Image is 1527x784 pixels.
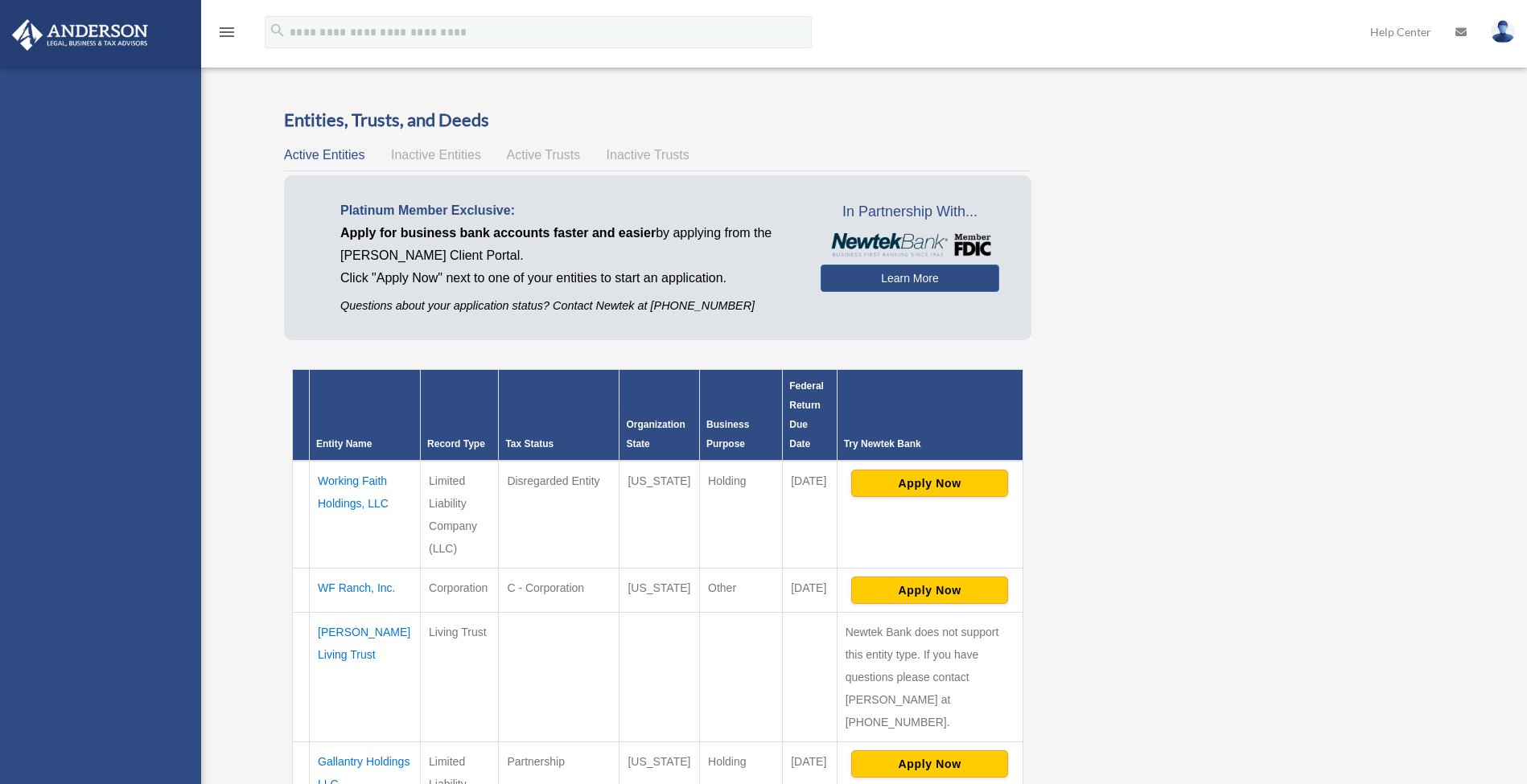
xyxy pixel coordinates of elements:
div: Try Newtek Bank [844,434,1016,454]
span: In Partnership With... [821,199,998,225]
td: C - Corporation [499,569,619,613]
th: Entity Name [310,370,421,462]
span: Inactive Trusts [607,148,689,162]
img: User Pic [1491,20,1515,43]
p: Platinum Member Exclusive: [340,199,796,222]
td: [PERSON_NAME] Living Trust [310,613,421,742]
td: [DATE] [783,461,837,569]
td: [US_STATE] [619,461,700,569]
td: Limited Liability Company (LLC) [421,461,499,569]
td: Newtek Bank does not support this entity type. If you have questions please contact [PERSON_NAME]... [837,613,1023,742]
img: NewtekBankLogoSM.png [829,233,990,257]
td: Disregarded Entity [499,461,619,569]
button: Apply Now [851,750,1008,778]
th: Tax Status [499,370,619,462]
th: Federal Return Due Date [783,370,837,462]
td: Living Trust [421,613,499,742]
span: Apply for business bank accounts faster and easier [340,226,656,240]
th: Business Purpose [700,370,783,462]
td: Working Faith Holdings, LLC [310,461,421,569]
td: Holding [700,461,783,569]
span: Active Entities [284,148,364,162]
td: [US_STATE] [619,569,700,613]
th: Record Type [421,370,499,462]
h3: Entities, Trusts, and Deeds [284,108,1031,133]
span: Active Trusts [507,148,581,162]
th: Organization State [619,370,700,462]
a: menu [217,28,237,42]
td: Other [700,569,783,613]
i: menu [217,23,237,42]
p: by applying from the [PERSON_NAME] Client Portal. [340,222,796,267]
img: Anderson Advisors Platinum Portal [7,19,153,51]
i: search [269,22,286,39]
td: [DATE] [783,569,837,613]
td: Corporation [421,569,499,613]
span: Inactive Entities [391,148,481,162]
td: WF Ranch, Inc. [310,569,421,613]
p: Click "Apply Now" next to one of your entities to start an application. [340,267,796,289]
button: Apply Now [851,577,1008,604]
p: Questions about your application status? Contact Newtek at [PHONE_NUMBER] [340,296,796,316]
button: Apply Now [851,470,1008,497]
a: Learn More [821,265,998,292]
